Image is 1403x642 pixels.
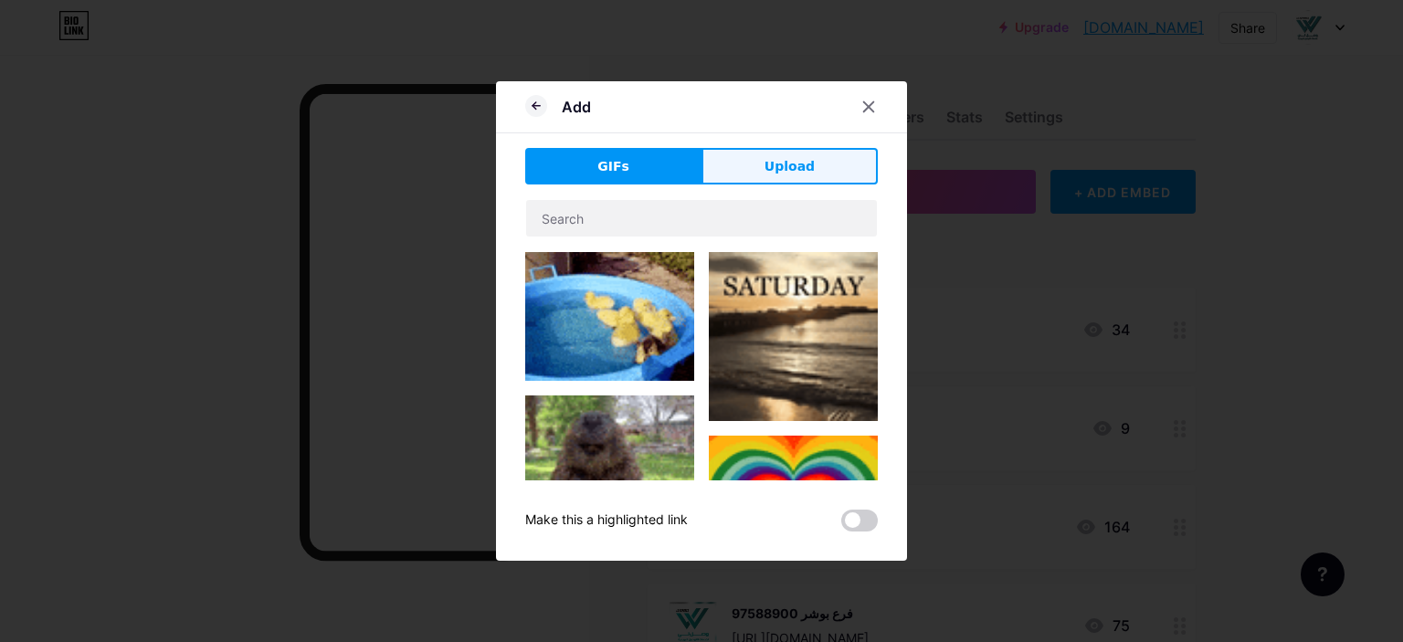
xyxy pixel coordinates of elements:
span: Upload [765,157,815,176]
div: Make this a highlighted link [525,510,688,531]
div: Add [562,96,591,118]
img: Gihpy [709,252,878,421]
input: Search [526,200,877,237]
button: GIFs [525,148,701,184]
span: GIFs [597,157,629,176]
img: Gihpy [709,436,878,605]
button: Upload [701,148,878,184]
img: Gihpy [525,252,694,381]
img: Gihpy [525,395,694,606]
